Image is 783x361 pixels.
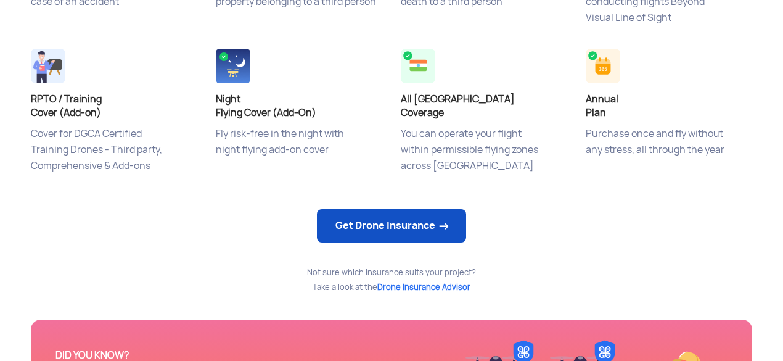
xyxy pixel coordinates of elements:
[317,209,466,243] a: Get Drone Insurance
[586,93,752,120] h4: Annual Plan
[586,126,752,188] p: Purchase once and fly without any stress, all through the year
[31,93,197,120] h4: RPTO / Training Cover (Add-on)
[401,93,567,120] h4: All [GEOGRAPHIC_DATA] Coverage
[31,265,752,295] div: Not sure which Insurance suits your project? Take a look at the
[216,93,382,120] h4: Night Flying Cover (Add-On)
[377,282,470,293] span: Drone Insurance Advisor
[401,126,567,188] p: You can operate your flight within permissible flying zones across [GEOGRAPHIC_DATA]
[31,126,197,188] p: Cover for DGCA Certified Training Drones - Third party, Comprehensive & Add-ons
[216,126,382,188] p: Fly risk-free in the night with night flying add-on cover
